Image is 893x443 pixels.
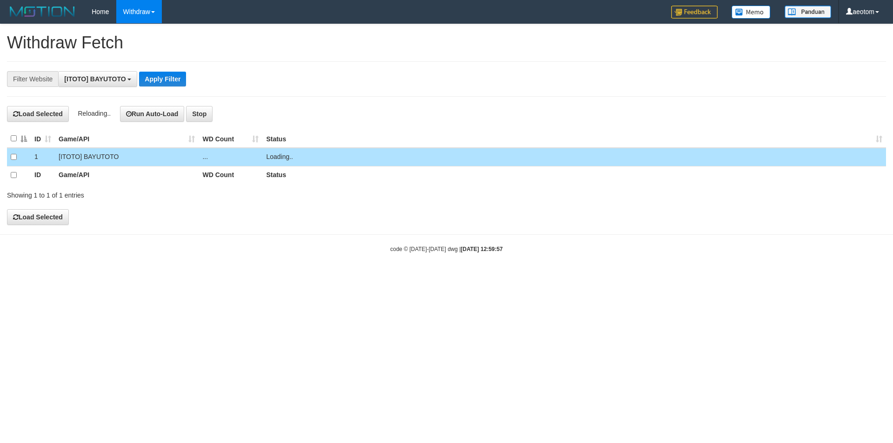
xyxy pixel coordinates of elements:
[186,106,213,122] button: Stop
[31,130,55,148] th: ID: activate to sort column ascending
[55,166,199,184] th: Game/API
[262,130,886,148] th: Status: activate to sort column ascending
[31,148,55,166] td: 1
[202,153,208,160] span: ...
[785,6,831,18] img: panduan.png
[31,166,55,184] th: ID
[7,71,58,87] div: Filter Website
[120,106,185,122] button: Run Auto-Load
[55,148,199,166] td: [ITOTO] BAYUTOTO
[262,166,886,184] th: Status
[7,187,365,200] div: Showing 1 to 1 of 1 entries
[732,6,771,19] img: Button%20Memo.svg
[7,5,78,19] img: MOTION_logo.png
[64,75,126,83] span: [ITOTO] BAYUTOTO
[7,33,886,52] h1: Withdraw Fetch
[671,6,718,19] img: Feedback.jpg
[55,130,199,148] th: Game/API: activate to sort column ascending
[7,209,69,225] button: Load Selected
[461,246,503,252] strong: [DATE] 12:59:57
[58,71,137,87] button: [ITOTO] BAYUTOTO
[78,110,111,117] span: Reloading..
[390,246,503,252] small: code © [DATE]-[DATE] dwg |
[7,106,69,122] button: Load Selected
[139,72,186,86] button: Apply Filter
[266,153,293,160] span: Loading..
[199,166,262,184] th: WD Count
[199,130,262,148] th: WD Count: activate to sort column ascending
